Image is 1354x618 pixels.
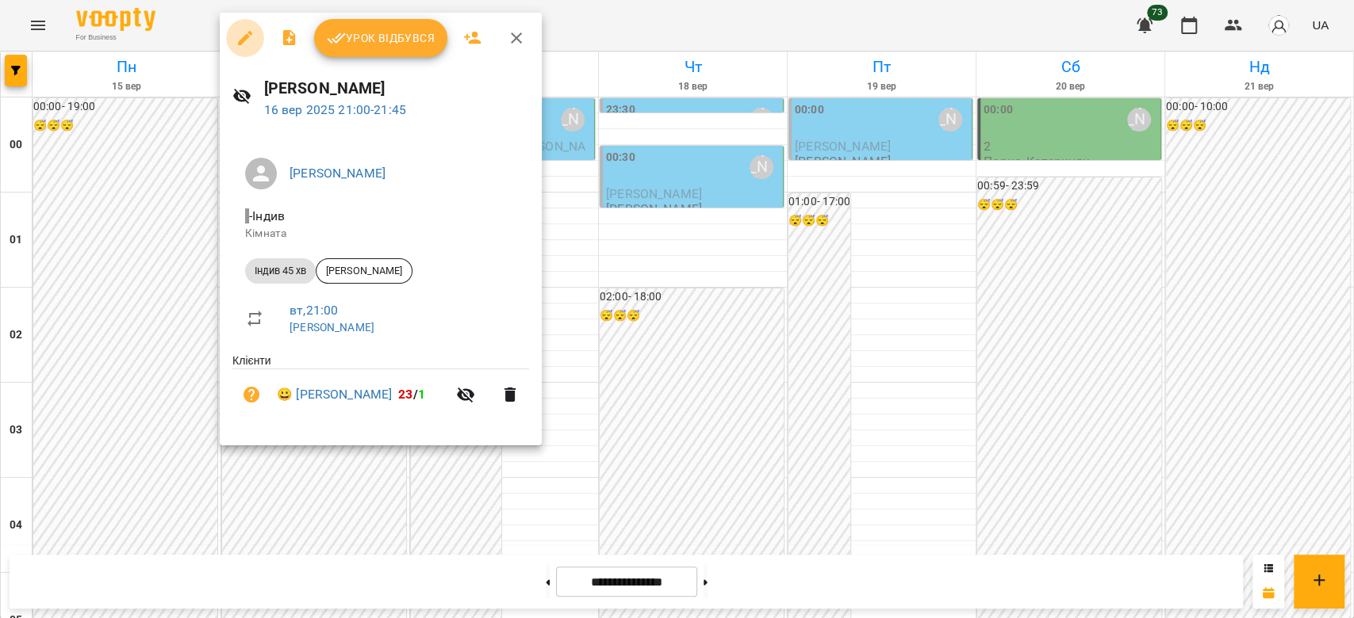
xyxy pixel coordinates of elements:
[314,19,447,57] button: Урок відбувся
[316,258,412,284] div: [PERSON_NAME]
[245,208,288,223] span: - Індив
[264,102,406,117] a: 16 вер 2025 21:00-21:45
[245,226,516,242] p: Кімната
[277,385,392,404] a: 😀 [PERSON_NAME]
[264,76,529,101] h6: [PERSON_NAME]
[232,376,270,414] button: Візит ще не сплачено. Додати оплату?
[327,29,435,48] span: Урок відбувся
[398,387,412,402] span: 23
[418,387,425,402] span: 1
[316,264,412,278] span: [PERSON_NAME]
[290,166,385,181] a: [PERSON_NAME]
[245,264,316,278] span: Індив 45 хв
[290,303,338,318] a: вт , 21:00
[398,387,425,402] b: /
[232,353,529,426] ul: Клієнти
[290,321,374,334] a: [PERSON_NAME]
